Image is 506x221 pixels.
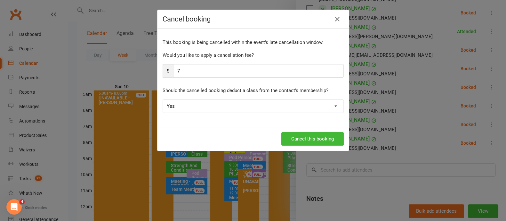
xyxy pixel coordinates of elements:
h4: Cancel booking [163,15,344,23]
p: This booking is being cancelled within the event's late cancellation window. [163,38,344,46]
iframe: Intercom live chat [6,199,22,215]
p: Should the cancelled booking deduct a class from the contact's membership? [163,87,344,94]
button: Close [332,14,342,24]
button: Cancel this booking [281,132,344,146]
span: 4 [20,199,25,204]
span: $ [163,64,173,78]
p: Would you like to apply a cancellation fee? [163,51,344,59]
